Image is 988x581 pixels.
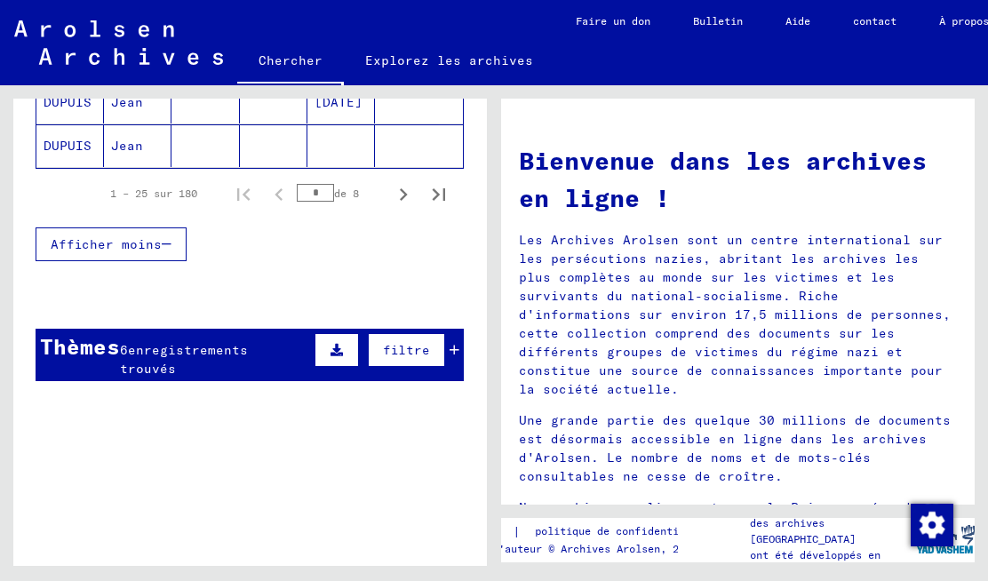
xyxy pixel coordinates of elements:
[853,14,896,28] font: contact
[237,39,344,85] a: Chercher
[519,412,951,484] font: Une grande partie des quelque 30 millions de documents est désormais accessible en ligne dans les...
[110,187,197,200] font: 1 – 25 sur 180
[44,138,92,154] font: DUPUIS
[785,14,810,28] font: Aide
[513,523,521,539] font: |
[750,500,899,545] font: Les collections en ligne des archives [GEOGRAPHIC_DATA]
[519,232,951,397] font: Les Archives Arolsen sont un centre international sur les persécutions nazies, abritant les archi...
[519,499,935,571] font: Nos archives en ligne ont reçu le Prix européen du patrimoine / Prix Europa Nostra 2020 : la réco...
[576,14,650,28] font: Faire un don
[226,176,261,211] button: Première page
[120,342,248,377] font: enregistrements trouvés
[14,20,223,65] img: Arolsen_neg.svg
[344,39,554,82] a: Explorez les archives
[449,542,697,555] font: Droits d'auteur © Archives Arolsen, 2021
[259,52,323,68] font: Chercher
[421,176,457,211] button: Dernière page
[911,504,953,546] img: Modifier le consentement
[315,94,363,110] font: [DATE]
[693,14,743,28] font: Bulletin
[535,524,710,537] font: politique de confidentialité
[261,176,297,211] button: Page précédente
[386,176,421,211] button: Page suivante
[120,342,128,358] font: 6
[334,187,359,200] font: de 8
[111,138,143,154] font: Jean
[111,94,143,110] font: Jean
[368,333,445,367] button: filtre
[521,522,731,541] a: politique de confidentialité
[365,52,533,68] font: Explorez les archives
[519,145,927,213] font: Bienvenue dans les archives en ligne !
[51,236,162,252] font: Afficher moins
[750,548,880,577] font: ont été développés en partenariat avec
[44,94,92,110] font: DUPUIS
[40,333,120,360] font: Thèmes
[383,342,430,358] font: filtre
[36,227,187,261] button: Afficher moins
